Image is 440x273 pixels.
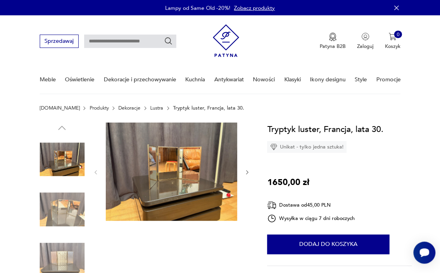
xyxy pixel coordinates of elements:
p: Tryptyk luster, Francja, lata 30. [173,105,244,111]
button: Sprzedawaj [40,35,79,48]
a: Sprzedawaj [40,39,79,44]
img: Zdjęcie produktu Tryptyk luster, Francja, lata 30. [40,137,85,182]
img: Ikona koszyka [388,33,396,40]
div: 0 [394,31,402,38]
img: Ikona medalu [329,33,337,41]
a: Produkty [89,105,109,111]
img: Zdjęcie produktu Tryptyk luster, Francja, lata 30. [106,123,237,221]
button: Dodaj do koszyka [267,235,389,254]
p: Zaloguj [357,43,374,50]
p: Patyna B2B [320,43,346,50]
p: 1650,00 zł [267,176,309,189]
div: Unikat - tylko jedna sztuka! [267,141,346,153]
a: Ikony designu [310,66,345,93]
a: Dekoracje [118,105,140,111]
button: 0Koszyk [385,33,400,50]
img: Ikona dostawy [267,200,276,210]
div: Dostawa od 45,00 PLN [267,200,354,210]
p: Koszyk [385,43,400,50]
iframe: Smartsupp widget button [413,242,435,264]
a: Nowości [253,66,275,93]
div: Wysyłka w ciągu 7 dni roboczych [267,214,354,223]
a: Oświetlenie [65,66,94,93]
button: Zaloguj [357,33,374,50]
a: Style [355,66,367,93]
a: Ikona medaluPatyna B2B [320,33,346,50]
a: [DOMAIN_NAME] [40,105,80,111]
img: Zdjęcie produktu Tryptyk luster, Francja, lata 30. [40,187,85,232]
a: Zobacz produkty [234,4,275,12]
img: Ikonka użytkownika [361,33,369,40]
p: Lampy od Same Old -20%! [165,4,230,12]
a: Antykwariat [214,66,244,93]
img: Patyna - sklep z meblami i dekoracjami vintage [213,22,239,60]
button: Patyna B2B [320,33,346,50]
img: Ikona diamentu [270,143,277,150]
a: Meble [40,66,56,93]
h1: Tryptyk luster, Francja, lata 30. [267,123,383,136]
a: Lustra [150,105,163,111]
a: Klasyki [284,66,301,93]
a: Dekoracje i przechowywanie [104,66,176,93]
a: Promocje [376,66,400,93]
button: Szukaj [164,37,173,46]
a: Kuchnia [185,66,205,93]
